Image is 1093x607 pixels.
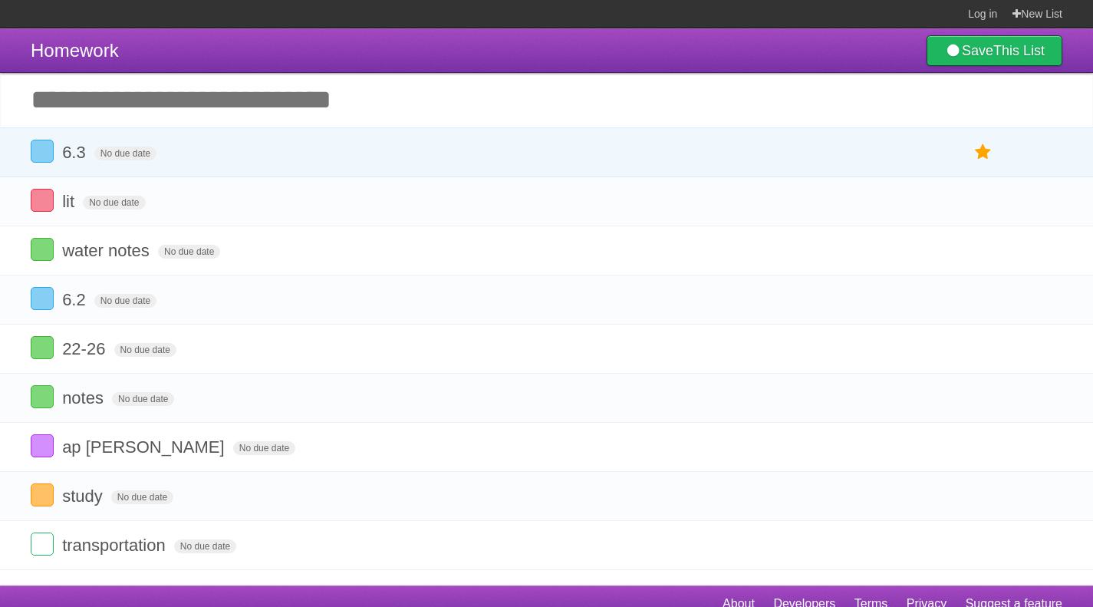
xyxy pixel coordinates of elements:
span: 6.3 [62,143,90,162]
label: Done [31,533,54,556]
span: notes [62,388,107,407]
a: SaveThis List [927,35,1062,66]
span: 22-26 [62,339,109,358]
b: This List [993,43,1045,58]
span: 6.2 [62,290,90,309]
span: No due date [94,147,156,160]
span: ap [PERSON_NAME] [62,437,229,457]
label: Done [31,287,54,310]
label: Star task [969,140,998,165]
span: transportation [62,536,170,555]
label: Done [31,483,54,506]
label: Done [31,140,54,163]
span: No due date [111,490,173,504]
span: No due date [158,245,220,259]
span: No due date [112,392,174,406]
span: No due date [94,294,156,308]
span: study [62,487,107,506]
span: No due date [114,343,176,357]
span: lit [62,192,78,211]
label: Done [31,336,54,359]
span: water notes [62,241,153,260]
label: Done [31,385,54,408]
label: Done [31,189,54,212]
span: No due date [83,196,145,209]
label: Done [31,238,54,261]
span: No due date [233,441,295,455]
span: No due date [174,539,236,553]
span: Homework [31,40,119,61]
label: Done [31,434,54,457]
